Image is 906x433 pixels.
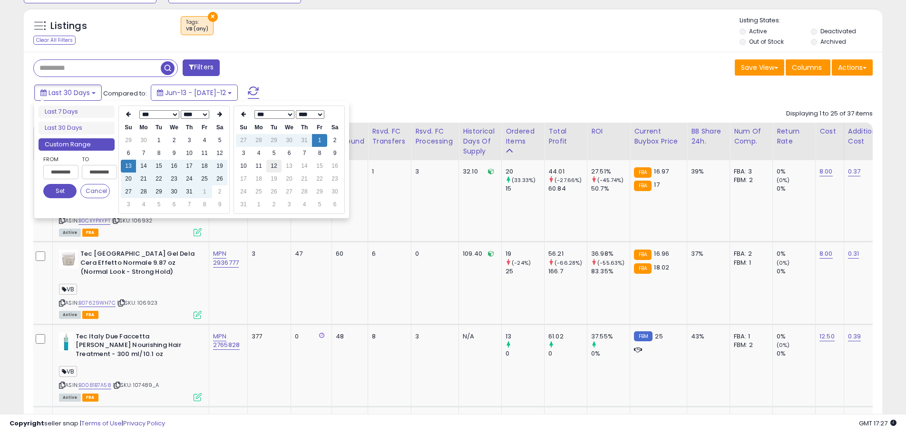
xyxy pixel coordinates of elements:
[78,381,111,389] a: B0081B7A58
[78,299,116,307] a: B07629WH7C
[208,12,218,22] button: ×
[819,249,833,259] a: 8.00
[151,85,238,101] button: Jun-13 - [DATE]-12
[415,167,451,176] div: 3
[777,332,815,341] div: 0%
[634,331,653,341] small: FBM
[512,176,536,184] small: (33.33%)
[252,250,283,258] div: 3
[734,259,765,267] div: FBM: 1
[282,134,297,147] td: 30
[312,173,327,185] td: 22
[121,134,136,147] td: 29
[312,134,327,147] td: 1
[80,184,110,198] button: Cancel
[336,332,361,341] div: 48
[103,89,147,98] span: Compared to:
[848,167,861,176] a: 0.37
[151,147,166,160] td: 8
[691,167,722,176] div: 39%
[266,185,282,198] td: 26
[236,198,251,211] td: 31
[506,349,544,358] div: 0
[182,134,197,147] td: 3
[59,394,81,402] span: All listings currently available for purchase on Amazon
[372,250,404,258] div: 6
[820,38,846,46] label: Archived
[251,185,266,198] td: 25
[282,185,297,198] td: 27
[49,88,90,97] span: Last 30 Days
[372,126,407,146] div: Rsvd. FC Transfers
[463,250,494,258] div: 109.40
[165,88,226,97] span: Jun-13 - [DATE]-12
[121,173,136,185] td: 20
[136,134,151,147] td: 30
[591,184,630,193] div: 50.7%
[691,332,722,341] div: 43%
[82,394,98,402] span: FBA
[166,147,182,160] td: 9
[266,160,282,173] td: 12
[777,167,815,176] div: 0%
[634,167,652,178] small: FBA
[819,126,840,136] div: Cost
[654,180,659,189] span: 17
[197,134,212,147] td: 4
[252,332,283,341] div: 377
[327,134,342,147] td: 2
[236,160,251,173] td: 10
[415,126,455,146] div: Rsvd. FC Processing
[777,250,815,258] div: 0%
[591,349,630,358] div: 0%
[82,311,98,319] span: FBA
[819,332,835,341] a: 12.50
[59,284,77,295] span: VB
[78,217,110,225] a: B0CXYPXYPT
[372,167,404,176] div: 1
[297,185,312,198] td: 28
[786,109,873,118] div: Displaying 1 to 25 of 37 items
[182,121,197,134] th: Th
[327,121,342,134] th: Sa
[820,27,856,35] label: Deactivated
[312,160,327,173] td: 15
[297,173,312,185] td: 21
[43,154,77,164] label: From
[182,173,197,185] td: 24
[735,59,784,76] button: Save View
[506,267,544,276] div: 25
[548,126,583,146] div: Total Profit
[236,185,251,198] td: 24
[848,332,861,341] a: 0.39
[777,176,790,184] small: (0%)
[136,160,151,173] td: 14
[819,167,833,176] a: 8.00
[282,198,297,211] td: 3
[734,341,765,349] div: FBM: 2
[121,185,136,198] td: 27
[39,138,115,151] li: Custom Range
[312,121,327,134] th: Fr
[282,147,297,160] td: 6
[548,184,587,193] div: 60.84
[197,185,212,198] td: 1
[59,311,81,319] span: All listings currently available for purchase on Amazon
[81,419,122,428] a: Terms of Use
[266,173,282,185] td: 19
[655,332,662,341] span: 25
[151,185,166,198] td: 29
[33,36,76,45] div: Clear All Filters
[597,259,624,267] small: (-55.63%)
[327,147,342,160] td: 9
[266,134,282,147] td: 29
[734,332,765,341] div: FBA: 1
[634,126,683,146] div: Current Buybox Price
[555,176,582,184] small: (-27.66%)
[212,198,227,211] td: 9
[597,176,623,184] small: (-45.74%)
[236,121,251,134] th: Su
[777,341,790,349] small: (0%)
[121,160,136,173] td: 13
[591,126,626,136] div: ROI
